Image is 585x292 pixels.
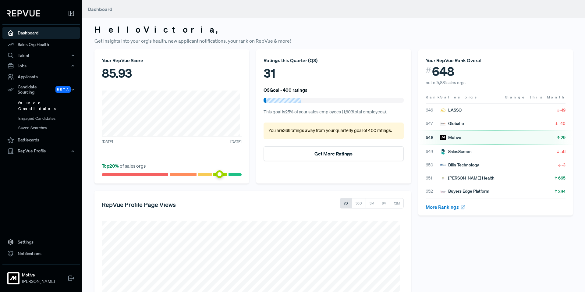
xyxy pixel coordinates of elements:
span: 394 [558,188,565,194]
div: SalesScreen [440,148,472,155]
span: [DATE] [230,139,242,144]
a: Sales Org Health [2,39,80,50]
div: 31 [264,64,403,82]
button: Get More Ratings [264,146,403,161]
img: Motive [9,273,18,283]
p: This goal is 25 % of your sales employees ( 1,603 total employees). [264,109,403,116]
button: Jobs [2,61,80,71]
img: RepVue [7,10,40,16]
span: [PERSON_NAME] [22,278,55,285]
a: Battlecards [2,134,80,146]
img: LASSO [440,108,446,113]
span: 648 [432,64,454,79]
span: [DATE] [102,139,113,144]
div: Buyers Edge Platform [440,188,489,194]
div: Global-e [440,120,464,127]
a: Settings [2,236,80,248]
span: Top 20 % [102,163,120,169]
span: 652 [426,188,440,194]
h5: RepVue Profile Page Views [102,201,176,208]
a: Engaged Candidates [11,114,88,123]
img: SalesScreen [440,149,446,155]
a: MotiveMotive[PERSON_NAME] [2,264,80,287]
h3: Hello Victoria , [94,24,573,35]
span: Dashboard [88,6,112,12]
div: Motive [440,134,461,141]
span: -3 [562,162,565,168]
button: 7D [340,198,352,208]
a: Saved Searches [11,123,88,133]
img: Bilin Technology [440,162,446,168]
img: Motive [440,135,446,140]
a: Source Candidates [11,98,88,114]
span: 665 [558,175,565,181]
div: LASSO [440,107,462,113]
span: -19 [560,107,565,113]
span: 649 [426,148,440,155]
button: RepVue Profile [2,146,80,156]
p: Get insights into your org's health, new applicant notifications, your rank on RepVue & more! [94,37,573,45]
p: You are 369 ratings away from your quarterly goal of 400 ratings . [268,127,399,134]
div: [PERSON_NAME] Health [440,175,495,181]
div: Ratings this Quarter ( Q3 ) [264,57,403,64]
span: Change this Month [505,94,565,100]
span: of sales orgs [102,163,146,169]
span: # [426,64,431,77]
a: Dashboard [2,27,80,39]
img: Global-e [440,121,446,126]
span: Rank [426,94,440,100]
button: 3M [366,198,378,208]
span: 651 [426,175,440,181]
a: Applicants [2,71,80,83]
span: Beta [55,86,71,93]
span: -41 [560,149,565,155]
span: Your RepVue Rank Overall [426,57,483,63]
div: 85.93 [102,64,242,82]
span: 650 [426,162,440,168]
img: Trella Health [440,176,446,181]
div: Bilin Technology [440,162,479,168]
span: 648 [426,134,440,141]
button: 30D [352,198,366,208]
div: Your RepVue Score [102,57,242,64]
button: Candidate Sourcing Beta [2,83,80,97]
span: 646 [426,107,440,113]
button: Talent [2,50,80,61]
span: 29 [561,134,565,141]
strong: Motive [22,272,55,278]
button: 12M [390,198,404,208]
img: Buyers Edge Platform [440,189,446,194]
span: 647 [426,120,440,127]
span: -40 [559,120,565,126]
div: Candidate Sourcing [2,83,80,97]
h6: Q3 Goal - 400 ratings [264,87,307,93]
span: out of 5,881 sales orgs [426,80,466,85]
button: 6M [378,198,390,208]
a: Notifications [2,248,80,259]
span: Sales orgs [440,94,478,100]
a: More Rankings [426,204,466,210]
